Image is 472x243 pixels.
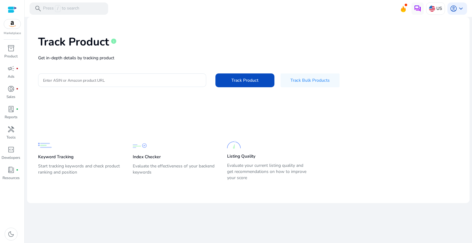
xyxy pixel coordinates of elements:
p: Developers [2,155,20,160]
span: fiber_manual_record [16,67,18,70]
span: handyman [7,126,15,133]
img: Keyword Tracking [38,139,52,152]
p: Marketplace [4,31,21,36]
span: inventory_2 [7,45,15,52]
p: Tools [6,135,16,140]
span: campaign [7,65,15,72]
h1: Track Product [38,35,109,49]
p: Press to search [43,5,79,12]
p: Sales [6,94,15,100]
img: us.svg [429,6,435,12]
p: Get in-depth details by tracking product [38,55,458,61]
span: fiber_manual_record [16,108,18,110]
span: account_circle [450,5,457,12]
span: / [55,5,61,12]
span: fiber_manual_record [16,88,18,90]
p: Product [4,53,18,59]
img: amazon.svg [4,19,21,29]
span: search [34,5,42,12]
span: info [111,38,117,44]
span: fiber_manual_record [16,169,18,171]
p: Resources [2,175,20,181]
p: US [436,3,442,14]
p: Ads [8,74,14,79]
span: code_blocks [7,146,15,153]
span: donut_small [7,85,15,92]
p: Reports [5,114,18,120]
span: lab_profile [7,105,15,113]
span: keyboard_arrow_down [457,5,465,12]
span: dark_mode [7,230,15,238]
p: Keyword Tracking [38,154,73,160]
span: book_4 [7,166,15,174]
p: Start tracking keywords and check product ranking and position [38,163,120,180]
